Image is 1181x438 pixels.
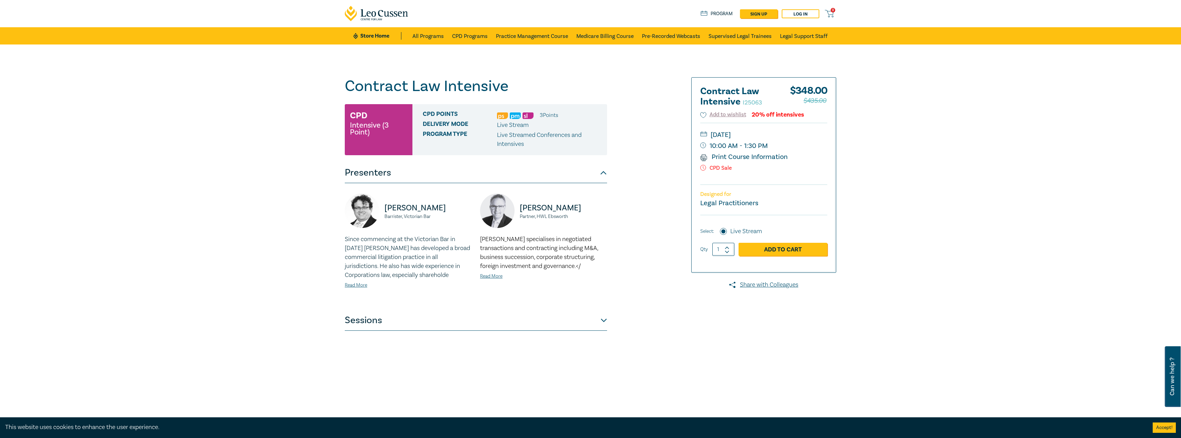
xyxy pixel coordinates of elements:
span: Live Stream [497,121,529,129]
button: Add to wishlist [700,111,746,119]
img: Professional Skills [497,112,508,119]
span: Select: [700,228,714,235]
a: Read More [345,282,367,288]
small: Legal Practitioners [700,199,758,208]
a: Practice Management Course [496,27,568,44]
a: All Programs [412,27,444,44]
span: [PERSON_NAME] specialises in negotiated transactions and contracting including M&A, business succ... [480,235,598,270]
p: CPD Sale [700,165,827,171]
img: https://s3.ap-southeast-2.amazonaws.com/leo-cussen-store-production-content/Contacts/Peter%20Clar... [345,193,379,228]
label: Qty [700,246,708,253]
span: Delivery Mode [423,121,497,130]
div: 20% off intensives [752,111,804,118]
span: Can we help ? [1169,350,1175,403]
h3: CPD [350,109,367,122]
a: Supervised Legal Trainees [709,27,772,44]
a: Print Course Information [700,152,788,161]
p: [PERSON_NAME] [384,202,472,213]
small: Partner, HWL Ebsworth [520,214,607,219]
a: sign up [740,9,778,18]
small: Intensive (3 Point) [350,122,407,136]
h2: Contract Law Intensive [700,86,776,107]
div: This website uses cookies to enhance the user experience. [5,423,1142,432]
p: [PERSON_NAME] [520,202,607,213]
button: Sessions [345,310,607,331]
li: 3 Point s [540,111,558,120]
a: Add to Cart [739,243,827,256]
img: https://s3.ap-southeast-2.amazonaws.com/leo-cussen-store-production-content/Contacts/Brendan%20Ea... [480,193,515,228]
label: Live Stream [730,227,762,236]
div: $ 348.00 [790,86,827,110]
a: Program [701,10,733,18]
a: Pre-Recorded Webcasts [642,27,700,44]
a: Read More [480,273,502,279]
h1: Contract Law Intensive [345,77,607,95]
span: 0 [831,8,835,12]
img: Substantive Law [523,112,534,119]
a: Legal Support Staff [780,27,828,44]
a: CPD Programs [452,27,488,44]
small: 10:00 AM - 1:30 PM [700,140,827,151]
a: Share with Colleagues [691,280,836,289]
a: Store Home [353,32,401,40]
input: 1 [712,243,734,256]
p: Designed for [700,191,827,198]
small: I25063 [743,99,762,107]
button: Presenters [345,162,607,183]
img: Practice Management & Business Skills [510,112,521,119]
small: Barrister, Victorian Bar [384,214,472,219]
button: Accept cookies [1153,422,1176,433]
p: Since commencing at the Victorian Bar in [DATE] [PERSON_NAME] has developed a broad commercial li... [345,235,472,280]
a: Log in [782,9,819,18]
a: Medicare Billing Course [576,27,634,44]
span: Program type [423,131,497,149]
span: CPD Points [423,111,497,120]
p: Live Streamed Conferences and Intensives [497,131,602,149]
small: [DATE] [700,129,827,140]
span: $435.00 [803,95,826,106]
